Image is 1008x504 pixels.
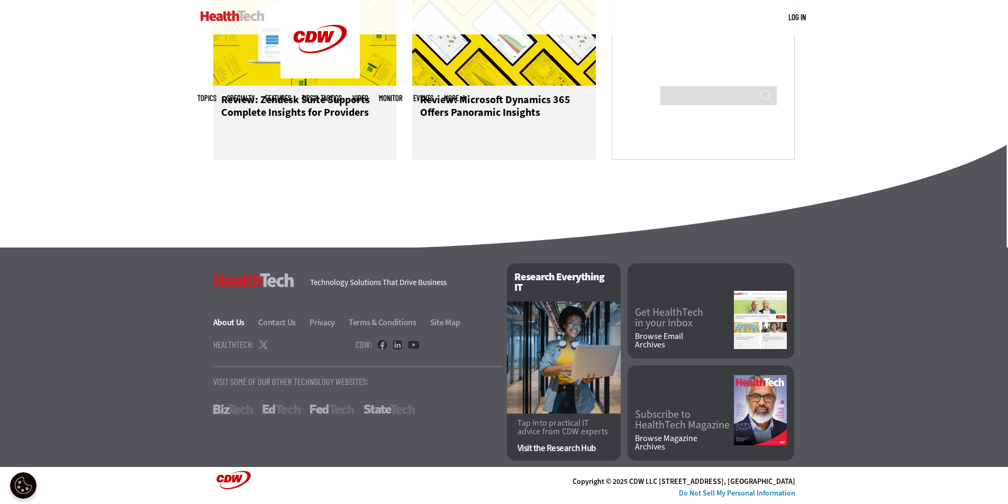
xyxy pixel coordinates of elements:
span: Copyright © 2025 [573,476,628,487]
div: User menu [788,12,806,23]
a: Do Not Sell My Personal Information [679,488,795,498]
span: [GEOGRAPHIC_DATA] [728,476,795,487]
img: Home [201,11,265,21]
span: , [724,476,726,487]
h2: Research Everything IT [507,263,621,301]
a: FedTech [310,405,354,414]
a: BizTech [213,405,253,414]
span: More [444,94,466,102]
h4: Technology Solutions That Drive Business [310,279,494,287]
span: Topics [197,94,216,102]
a: Terms & Conditions [349,317,429,328]
h3: HealthTech [213,273,294,287]
div: Cookie Settings [10,472,37,499]
a: Site Map [430,317,460,328]
a: Log in [788,12,806,22]
h4: CDW: [356,340,372,349]
a: Video [352,94,368,102]
a: EdTech [262,405,301,414]
p: Tap into practical IT advice from CDW experts [517,419,610,436]
a: Get HealthTechin your Inbox [635,307,734,328]
a: Subscribe toHealthTech Magazine [635,409,734,430]
a: Visit the Research Hub [517,444,610,453]
img: Fall 2025 Cover [734,375,787,445]
span: Specialty [227,94,255,102]
a: Browse EmailArchives [635,332,734,349]
h3: Review: Microsoft Dynamics 365 Offers Panoramic Insights [420,94,588,136]
img: newsletter screenshot [734,291,787,349]
a: MonITor [379,94,403,102]
a: Browse MagazineArchives [635,434,734,451]
span: CDW LLC [STREET_ADDRESS] [629,476,724,487]
a: Privacy [310,317,347,328]
a: Features [265,94,291,102]
button: Open Preferences [10,472,37,499]
h4: HealthTech: [213,340,254,349]
a: CDW [280,70,360,81]
a: Tips & Tactics [302,94,342,102]
a: Contact Us [258,317,308,328]
a: StateTech [364,405,415,414]
a: About Us [213,317,257,328]
p: Visit Some Of Our Other Technology Websites: [213,377,502,386]
a: Events [413,94,433,102]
